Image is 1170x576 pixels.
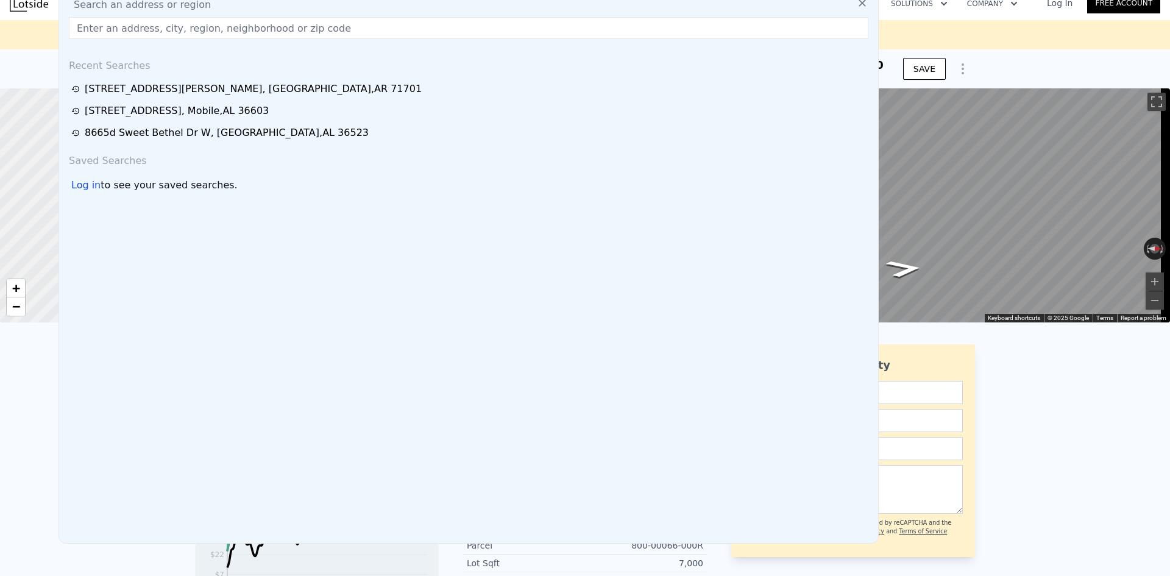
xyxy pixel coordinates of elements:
[467,539,585,552] div: Parcel
[71,82,870,96] a: [STREET_ADDRESS][PERSON_NAME], [GEOGRAPHIC_DATA],AR 71701
[71,104,870,118] a: [STREET_ADDRESS], Mobile,AL 36603
[1147,93,1166,111] button: Toggle fullscreen view
[101,178,237,193] span: to see your saved searches.
[7,297,25,316] a: Zoom out
[988,314,1040,322] button: Keyboard shortcuts
[1146,272,1164,291] button: Zoom in
[64,49,873,78] div: Recent Searches
[1144,238,1150,260] button: Rotate counterclockwise
[69,17,868,39] input: Enter an address, city, region, neighborhood or zip code
[1144,244,1166,254] button: Reset the view
[1121,315,1166,321] a: Report a problem
[1160,238,1166,260] button: Rotate clockwise
[1096,315,1113,321] a: Terms
[64,144,873,173] div: Saved Searches
[585,557,703,569] div: 7,000
[85,104,269,118] div: [STREET_ADDRESS] , Mobile , AL 36603
[1048,315,1089,321] span: © 2025 Google
[71,178,101,193] div: Log in
[871,256,937,282] path: Go North, Beale
[210,550,224,559] tspan: $22
[899,528,947,535] a: Terms of Service
[903,58,946,80] button: SAVE
[85,126,369,140] div: 8665d Sweet Bethel Dr W , [GEOGRAPHIC_DATA] , AL 36523
[951,57,975,81] button: Show Options
[12,299,20,314] span: −
[585,539,703,552] div: 800-00066-000R
[71,126,870,140] a: 8665d Sweet Bethel Dr W, [GEOGRAPHIC_DATA],AL 36523
[7,279,25,297] a: Zoom in
[85,82,422,96] div: [STREET_ADDRESS][PERSON_NAME] , [GEOGRAPHIC_DATA] , AR 71701
[467,557,585,569] div: Lot Sqft
[1146,291,1164,310] button: Zoom out
[12,280,20,296] span: +
[822,519,963,545] div: This site is protected by reCAPTCHA and the Google and apply.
